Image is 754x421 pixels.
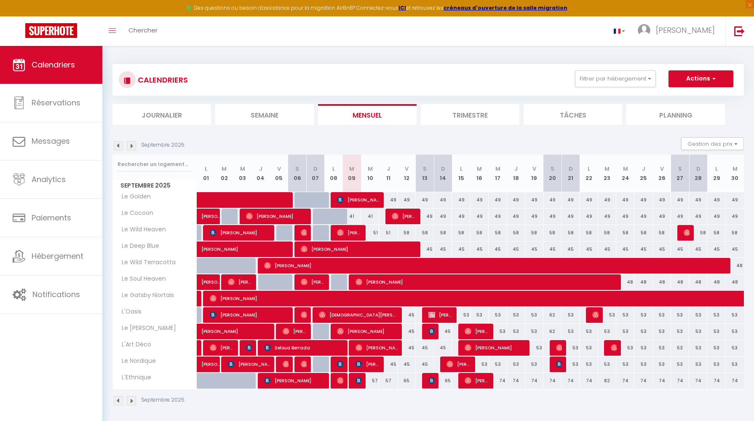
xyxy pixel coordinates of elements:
[507,155,525,192] th: 18
[653,192,671,208] div: 49
[337,373,343,389] span: [PERSON_NAME]
[616,241,634,257] div: 45
[32,97,80,108] span: Réservations
[240,165,245,173] abbr: M
[726,155,744,192] th: 30
[726,192,744,208] div: 49
[598,357,616,372] div: 53
[634,307,652,323] div: 53
[689,274,707,290] div: 48
[434,192,452,208] div: 49
[660,165,664,173] abbr: V
[210,307,288,323] span: [PERSON_NAME]
[114,340,153,349] span: L'Art Déco
[543,209,561,224] div: 49
[197,209,215,225] a: [PERSON_NAME]
[434,324,452,339] div: 45
[726,241,744,257] div: 45
[634,357,652,372] div: 53
[638,24,650,37] img: ...
[611,340,617,356] span: [PERSON_NAME]
[361,155,379,192] th: 10
[634,192,652,208] div: 49
[689,225,707,241] div: 58
[653,155,671,192] th: 26
[561,209,580,224] div: 49
[246,208,306,224] span: [PERSON_NAME]
[197,357,215,373] a: [PERSON_NAME]-Denmat
[114,192,153,201] span: Le Golden
[653,225,671,241] div: 58
[525,340,543,356] div: 53
[543,241,561,257] div: 45
[489,209,507,224] div: 49
[561,225,580,241] div: 58
[707,241,725,257] div: 45
[379,225,397,241] div: 51
[349,165,354,173] abbr: M
[452,307,470,323] div: 53
[405,165,409,173] abbr: V
[634,340,652,356] div: 53
[616,340,634,356] div: 53
[707,307,725,323] div: 53
[561,241,580,257] div: 45
[561,307,580,323] div: 53
[416,241,434,257] div: 45
[689,155,707,192] th: 28
[416,340,434,356] div: 45
[337,192,379,208] span: [PERSON_NAME]
[118,157,192,172] input: Rechercher un logement...
[306,155,324,192] th: 07
[653,274,671,290] div: 48
[671,307,689,323] div: 53
[707,155,725,192] th: 29
[489,192,507,208] div: 49
[368,165,373,173] abbr: M
[525,209,543,224] div: 49
[634,274,652,290] div: 48
[616,307,634,323] div: 53
[631,16,725,46] a: ... [PERSON_NAME]
[561,192,580,208] div: 49
[561,155,580,192] th: 21
[197,241,215,257] a: [PERSON_NAME]
[114,291,176,300] span: Le Gatsby Niortais
[228,356,270,372] span: [PERSON_NAME]
[707,192,725,208] div: 49
[301,274,325,290] span: [PERSON_NAME]
[616,225,634,241] div: 58
[671,340,689,356] div: 53
[141,141,184,149] p: Septembre 2025
[222,165,227,173] abbr: M
[580,225,598,241] div: 58
[379,192,397,208] div: 49
[205,165,207,173] abbr: L
[264,257,723,274] span: [PERSON_NAME]
[398,307,416,323] div: 45
[465,323,489,339] span: [PERSON_NAME]
[604,165,610,173] abbr: M
[465,340,525,356] span: [PERSON_NAME]
[416,357,434,372] div: 45
[598,241,616,257] div: 45
[114,209,155,218] span: Le Cocoon
[525,241,543,257] div: 45
[25,23,77,38] img: Super Booking
[689,241,707,257] div: 45
[452,225,470,241] div: 58
[689,357,707,372] div: 53
[671,274,689,290] div: 48
[398,192,416,208] div: 49
[671,357,689,372] div: 53
[616,357,634,372] div: 53
[726,307,744,323] div: 53
[556,356,562,372] span: [PERSON_NAME]
[398,225,416,241] div: 58
[726,258,744,274] div: 48
[113,180,197,192] span: Septembre 2025
[671,209,689,224] div: 49
[356,356,380,372] span: [PERSON_NAME]
[379,155,397,192] th: 11
[201,319,279,335] span: [PERSON_NAME]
